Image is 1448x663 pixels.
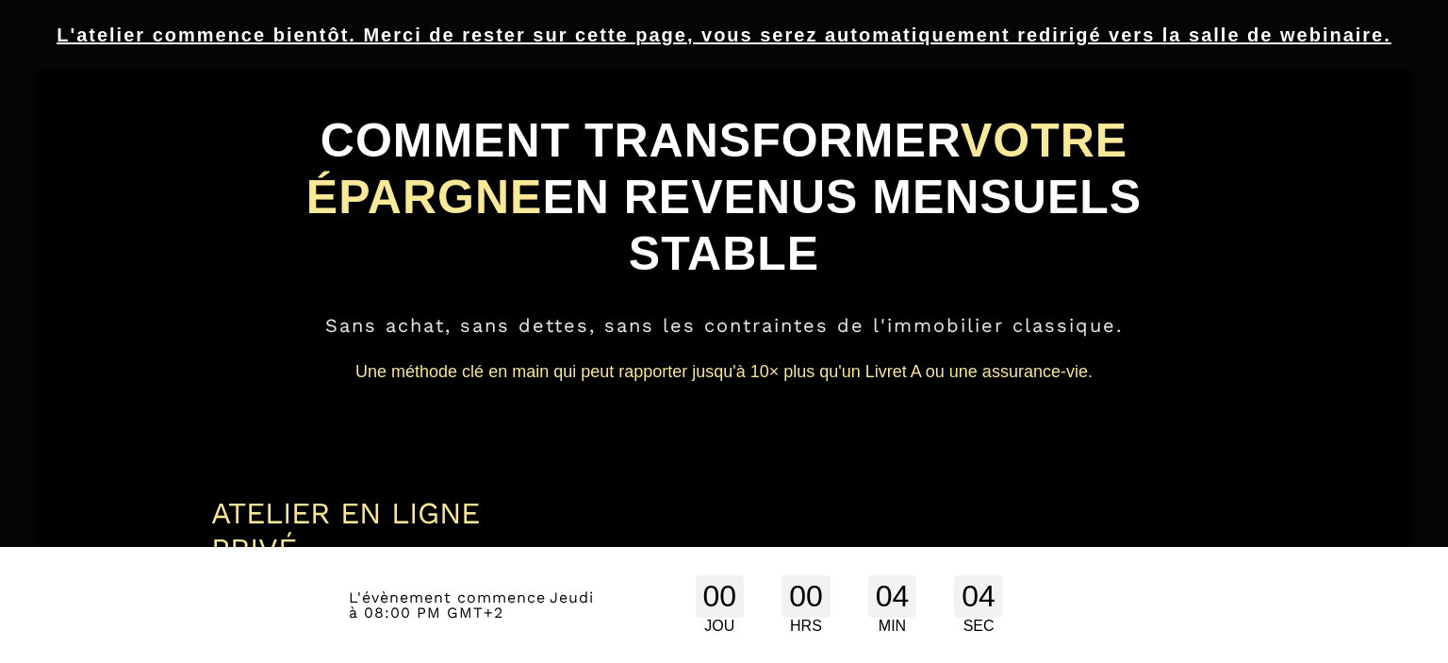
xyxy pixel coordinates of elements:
span: L'évènement commence [349,588,546,606]
span: Jeudi à 08:00 PM GMT+2 [349,588,594,622]
div: 00 [696,575,745,618]
div: SEC [954,618,1003,635]
u: L'atelier commence bientôt. Merci de rester sur cette page, vous serez automatiquement redirigé v... [57,25,1391,45]
div: ATELIER EN LIGNE PRIVÉ [211,495,574,567]
div: 00 [782,575,831,618]
div: 04 [868,575,917,618]
h1: COMMENT TRANSFORMER EN REVENUS MENSUELS STABLE [211,103,1236,291]
div: HRS [782,618,831,635]
div: 04 [954,575,1003,618]
span: Une méthode clé en main qui peut rapporter jusqu'à 10× plus qu'un Livret A ou une assurance-vie. [355,362,1093,381]
div: MIN [868,618,917,635]
span: Sans achat, sans dettes, sans les contraintes de l'immobilier classique. [325,314,1123,337]
div: JOU [696,618,745,635]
